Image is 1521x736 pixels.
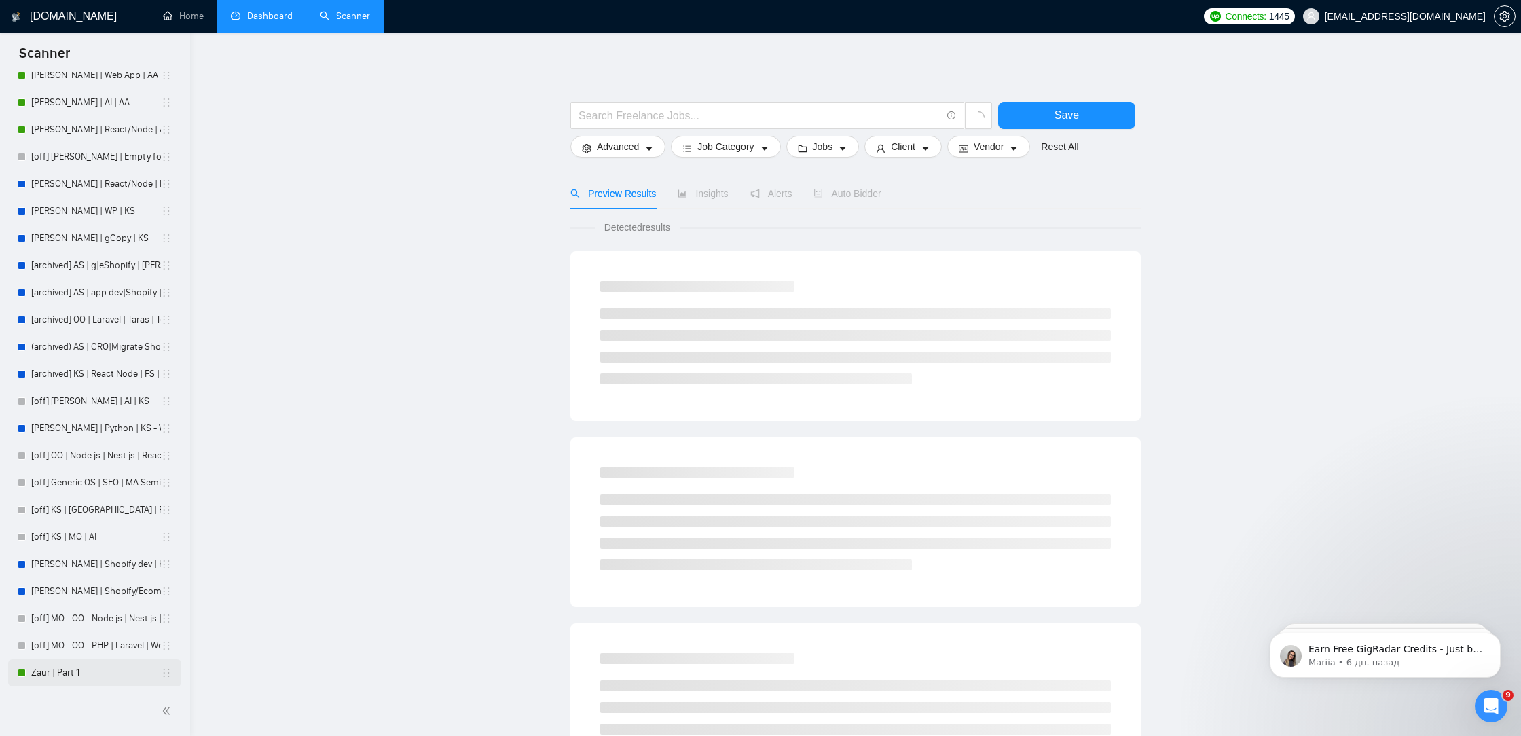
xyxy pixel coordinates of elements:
button: userClientcaret-down [864,136,942,158]
span: caret-down [1009,143,1019,153]
span: Save [1055,107,1079,124]
a: (archived) AS | CRO|Migrate Shopify | [PERSON_NAME] [31,333,161,361]
button: idcardVendorcaret-down [947,136,1030,158]
span: holder [161,287,172,298]
a: [PERSON_NAME] | WP | KS [31,198,161,225]
li: Ann | React/Node | KS - WIP [8,170,181,198]
a: [archived] AS | app dev|Shopify | [PERSON_NAME] [31,279,161,306]
span: double-left [162,704,175,718]
span: Alerts [750,188,792,199]
span: holder [161,97,172,108]
span: caret-down [921,143,930,153]
a: [archived] KS | React Node | FS | [PERSON_NAME] (low average paid) [31,361,161,388]
li: [off] KS | MO | Fullstack [8,496,181,523]
span: setting [582,143,591,153]
li: [off] Harry | AI | KS [8,388,181,415]
a: searchScanner [320,10,370,22]
a: [off] MO - OO - Node.js | Nest.js | React.js | Next.js [31,605,161,632]
img: upwork-logo.png [1210,11,1221,22]
li: Andrew | Shopify dev | KS + maintenance & support [8,551,181,578]
span: holder [161,423,172,434]
a: [off] OO | Node.js | Nest.js | React.js | Next.js | PHP | Laravel | WordPress | UI/UX | MO [31,442,161,469]
span: holder [161,314,172,325]
img: logo [12,6,21,28]
li: [off] Michael | Empty for future | AA [8,143,181,170]
button: setting [1494,5,1516,27]
li: [archived] OO | Laravel | Taras | Top filters [8,306,181,333]
a: [PERSON_NAME] | Shopify dev | KS + maintenance & support [31,551,161,578]
a: setting [1494,11,1516,22]
span: holder [161,450,172,461]
button: settingAdvancedcaret-down [570,136,665,158]
a: dashboardDashboard [231,10,293,22]
li: [off] Generic OS | SEO | MA Semi-Strict, High Budget [8,469,181,496]
li: [archived] AS | app dev|Shopify | Moroz [8,279,181,306]
span: user [1306,12,1316,21]
span: caret-down [838,143,847,153]
a: [PERSON_NAME] | Web App | AA [31,62,161,89]
span: holder [161,396,172,407]
span: Detected results [595,220,680,235]
iframe: Intercom live chat [1475,690,1507,722]
li: (archived) AS | CRO|Migrate Shopify | Moroz [8,333,181,361]
span: idcard [959,143,968,153]
li: Michael | Web App | AA [8,62,181,89]
span: holder [161,260,172,271]
a: [PERSON_NAME] | Shopify/Ecom | KS - lower requirements [31,578,161,605]
button: Save [998,102,1135,129]
span: holder [161,151,172,162]
a: [off] MO - OO - PHP | Laravel | WordPress | [31,632,161,659]
a: [PERSON_NAME] | gCopy | KS [31,225,161,252]
iframe: Intercom notifications сообщение [1249,604,1521,699]
li: [off] KS | MO | AI [8,523,181,551]
span: search [570,189,580,198]
span: holder [161,532,172,542]
a: [PERSON_NAME] | Python | KS - WIP [31,415,161,442]
span: bars [682,143,692,153]
li: Michael | AI | AA [8,89,181,116]
span: holder [161,206,172,217]
span: holder [161,233,172,244]
button: folderJobscaret-down [786,136,860,158]
li: [off] MO - OO - Node.js | Nest.js | React.js | Next.js [8,605,181,632]
li: [archived] AS | g|eShopify | Moroz [8,252,181,279]
span: holder [161,613,172,624]
span: notification [750,189,760,198]
span: Job Category [697,139,754,154]
a: [archived] OO | Laravel | Taras | Top filters [31,306,161,333]
span: holder [161,477,172,488]
a: [PERSON_NAME] | React/Node | KS - WIP [31,170,161,198]
span: robot [813,189,823,198]
span: holder [161,586,172,597]
span: 1445 [1269,9,1289,24]
li: [off] OO | Node.js | Nest.js | React.js | Next.js | PHP | Laravel | WordPress | UI/UX | MO [8,442,181,469]
span: Scanner [8,43,81,72]
span: caret-down [644,143,654,153]
span: user [876,143,885,153]
span: Preview Results [570,188,656,199]
li: [off] MO - OO - PHP | Laravel | WordPress | [8,632,181,659]
button: barsJob Categorycaret-down [671,136,780,158]
span: area-chart [678,189,687,198]
span: Client [891,139,915,154]
span: loading [972,111,985,124]
span: holder [161,667,172,678]
span: caret-down [760,143,769,153]
span: Advanced [597,139,639,154]
span: Jobs [813,139,833,154]
span: holder [161,504,172,515]
span: holder [161,369,172,380]
a: [PERSON_NAME] | AI | AA [31,89,161,116]
a: homeHome [163,10,204,22]
a: [archived] AS | g|eShopify | [PERSON_NAME] [31,252,161,279]
a: [off] KS | MO | AI [31,523,161,551]
a: [off] [PERSON_NAME] | Empty for future | AA [31,143,161,170]
span: Connects: [1225,9,1266,24]
li: Harry | Python | KS - WIP [8,415,181,442]
li: Alex | gCopy | KS [8,225,181,252]
a: [off] KS | [GEOGRAPHIC_DATA] | Fullstack [31,496,161,523]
